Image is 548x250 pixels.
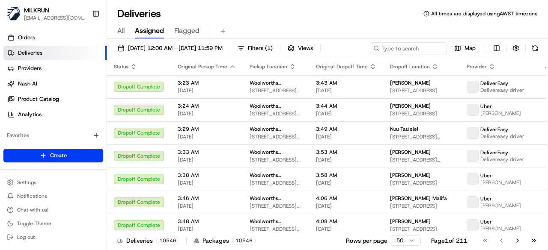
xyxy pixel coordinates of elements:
[480,225,521,232] span: [PERSON_NAME]
[316,149,376,156] span: 3:53 AM
[3,46,107,60] a: Deliveries
[178,79,236,86] span: 3:23 AM
[18,111,42,118] span: Analytics
[194,236,256,245] div: Packages
[465,44,476,52] span: Map
[316,79,376,86] span: 3:43 AM
[178,172,236,179] span: 3:38 AM
[390,149,431,156] span: [PERSON_NAME]
[450,42,479,54] button: Map
[390,218,431,225] span: [PERSON_NAME]
[316,110,376,117] span: [DATE]
[250,63,287,70] span: Pickup Location
[298,44,313,52] span: Views
[250,133,302,140] span: [STREET_ADDRESS][PERSON_NAME]
[250,87,302,94] span: [STREET_ADDRESS][PERSON_NAME]
[3,149,103,162] button: Create
[234,42,277,54] button: Filters(1)
[316,203,376,209] span: [DATE]
[3,204,103,216] button: Chat with us!
[316,226,376,232] span: [DATE]
[265,44,273,52] span: ( 1 )
[480,156,524,163] span: Delivereasy driver
[3,31,107,44] a: Orders
[390,156,453,163] span: [STREET_ADDRESS][PERSON_NAME]
[316,103,376,109] span: 3:44 AM
[17,220,51,227] span: Toggle Theme
[480,133,524,140] span: Delivereasy driver
[250,218,302,225] span: Woolworths Supermarket [GEOGRAPHIC_DATA] - [GEOGRAPHIC_DATA]
[3,3,89,24] button: MILKRUNMILKRUN[EMAIL_ADDRESS][DOMAIN_NAME]
[480,202,521,209] span: [PERSON_NAME]
[390,126,418,132] span: Nuu Taulelei
[316,195,376,202] span: 4:06 AM
[480,80,508,87] span: DeliverEasy
[128,44,223,52] span: [DATE] 12:00 AM - [DATE] 11:59 PM
[178,133,236,140] span: [DATE]
[480,103,492,110] span: Uber
[480,218,492,225] span: Uber
[24,15,85,21] button: [EMAIL_ADDRESS][DOMAIN_NAME]
[390,63,430,70] span: Dropoff Location
[250,103,302,109] span: Woolworths Supermarket [GEOGRAPHIC_DATA] - [GEOGRAPHIC_DATA]
[17,179,36,186] span: Settings
[17,193,47,200] span: Notifications
[178,218,236,225] span: 3:48 AM
[250,110,302,117] span: [STREET_ADDRESS][PERSON_NAME]
[250,195,302,202] span: Woolworths Supermarket [GEOGRAPHIC_DATA] - [GEOGRAPHIC_DATA]
[250,172,302,179] span: Woolworths Supermarket [GEOGRAPHIC_DATA] - [GEOGRAPHIC_DATA]
[24,6,49,15] button: MILKRUN
[178,149,236,156] span: 3:33 AM
[529,42,541,54] button: Refresh
[390,195,447,202] span: [PERSON_NAME] Malifa
[232,237,256,244] div: 10546
[178,126,236,132] span: 3:29 AM
[178,179,236,186] span: [DATE]
[480,110,521,117] span: [PERSON_NAME]
[431,236,468,245] div: Page 1 of 211
[250,156,302,163] span: [STREET_ADDRESS][PERSON_NAME]
[178,103,236,109] span: 3:24 AM
[3,190,103,202] button: Notifications
[250,79,302,86] span: Woolworths Supermarket [GEOGRAPHIC_DATA] - [GEOGRAPHIC_DATA]
[18,34,35,41] span: Orders
[480,172,492,179] span: Uber
[390,87,453,94] span: [STREET_ADDRESS]
[390,179,453,186] span: [STREET_ADDRESS]
[250,226,302,232] span: [STREET_ADDRESS][PERSON_NAME]
[390,110,453,117] span: [STREET_ADDRESS]
[178,195,236,202] span: 3:46 AM
[480,149,508,156] span: DeliverEasy
[480,195,492,202] span: Uber
[250,203,302,209] span: [STREET_ADDRESS][PERSON_NAME]
[316,218,376,225] span: 4:08 AM
[18,80,37,88] span: Nash AI
[250,179,302,186] span: [STREET_ADDRESS][PERSON_NAME]
[3,218,103,229] button: Toggle Theme
[250,149,302,156] span: Woolworths Supermarket [GEOGRAPHIC_DATA] - [GEOGRAPHIC_DATA]
[17,206,48,213] span: Chat with us!
[390,133,453,140] span: [STREET_ADDRESS][PERSON_NAME]
[178,87,236,94] span: [DATE]
[3,129,103,142] div: Favorites
[346,236,387,245] p: Rows per page
[178,63,227,70] span: Original Pickup Time
[480,126,508,133] span: DeliverEasy
[135,26,164,36] span: Assigned
[178,226,236,232] span: [DATE]
[3,62,107,75] a: Providers
[156,237,179,244] div: 10546
[248,44,273,52] span: Filters
[174,26,200,36] span: Flagged
[178,203,236,209] span: [DATE]
[370,42,447,54] input: Type to search
[431,10,538,17] span: All times are displayed using AWST timezone
[316,87,376,94] span: [DATE]
[3,108,107,121] a: Analytics
[390,103,431,109] span: [PERSON_NAME]
[178,156,236,163] span: [DATE]
[467,63,487,70] span: Provider
[316,172,376,179] span: 3:58 AM
[250,126,302,132] span: Woolworths Supermarket [GEOGRAPHIC_DATA] - [GEOGRAPHIC_DATA]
